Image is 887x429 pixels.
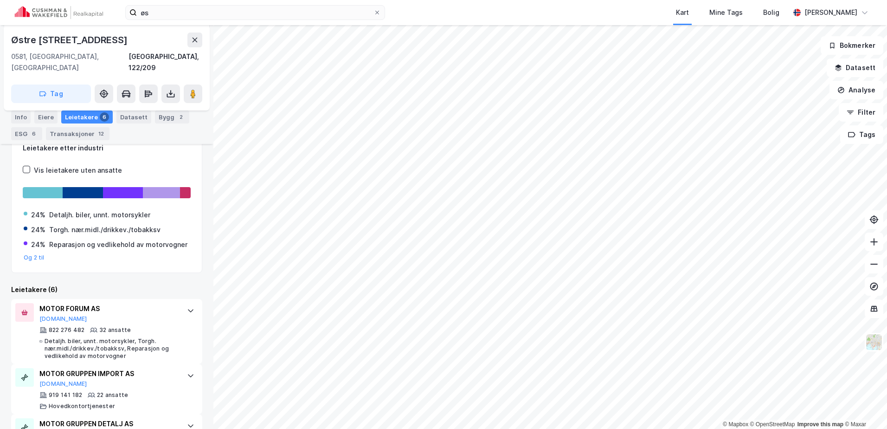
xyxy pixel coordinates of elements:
div: [GEOGRAPHIC_DATA], 122/209 [129,51,202,73]
div: 0581, [GEOGRAPHIC_DATA], [GEOGRAPHIC_DATA] [11,51,129,73]
div: Detaljh. biler, unnt. motorsykler [49,209,150,221]
div: Leietakere [61,110,113,123]
div: 2 [176,112,186,122]
div: 22 ansatte [97,391,128,399]
div: 6 [100,112,109,122]
div: 24% [31,239,45,250]
img: cushman-wakefield-realkapital-logo.202ea83816669bd177139c58696a8fa1.svg [15,6,103,19]
a: Mapbox [723,421,748,428]
button: Filter [839,103,883,122]
div: MOTOR FORUM AS [39,303,178,314]
div: 24% [31,209,45,221]
input: Søk på adresse, matrikkel, gårdeiere, leietakere eller personer [137,6,373,19]
div: 919 141 182 [49,391,82,399]
div: 32 ansatte [99,326,131,334]
iframe: Chat Widget [841,384,887,429]
a: OpenStreetMap [750,421,795,428]
div: Kontrollprogram for chat [841,384,887,429]
button: [DOMAIN_NAME] [39,315,87,323]
button: Tag [11,84,91,103]
div: Transaksjoner [46,127,109,140]
div: Eiere [34,110,58,123]
div: Bygg [155,110,189,123]
div: MOTOR GRUPPEN IMPORT AS [39,368,178,379]
button: Bokmerker [821,36,883,55]
div: Hovedkontortjenester [49,403,115,410]
div: 12 [96,129,106,138]
div: Mine Tags [709,7,743,18]
div: Østre [STREET_ADDRESS] [11,32,129,47]
button: Og 2 til [24,254,45,261]
div: Info [11,110,31,123]
div: 822 276 482 [49,326,84,334]
div: Reparasjon og vedlikehold av motorvogner [49,239,187,250]
img: Z [865,333,883,351]
div: Torgh. nær.midl./drikkev./tobakksv [49,224,161,235]
button: Datasett [827,58,883,77]
div: Leietakere etter industri [23,143,191,154]
button: Analyse [829,81,883,99]
div: Kart [676,7,689,18]
div: Bolig [763,7,779,18]
button: [DOMAIN_NAME] [39,380,87,388]
a: Improve this map [797,421,843,428]
div: Datasett [116,110,151,123]
div: 24% [31,224,45,235]
div: 6 [29,129,39,138]
button: Tags [840,125,883,144]
div: Vis leietakere uten ansatte [34,165,122,176]
div: [PERSON_NAME] [804,7,857,18]
div: Detaljh. biler, unnt. motorsykler, Torgh. nær.midl./drikkev./tobakksv, Reparasjon og vedlikehold ... [45,338,178,360]
div: Leietakere (6) [11,284,202,295]
div: ESG [11,127,42,140]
